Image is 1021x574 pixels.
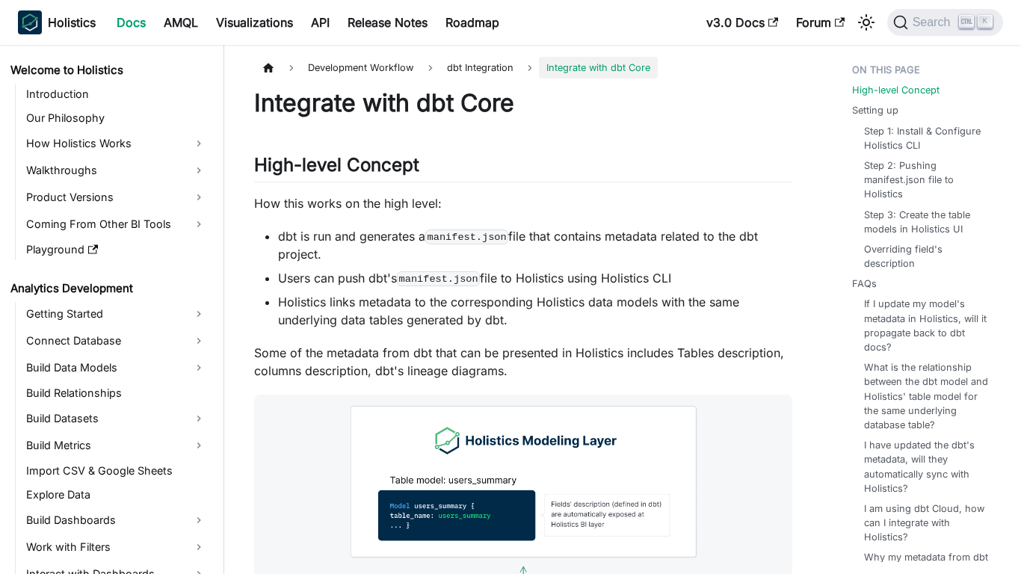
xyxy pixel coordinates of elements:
b: Holistics [48,13,96,31]
a: Home page [254,57,283,78]
a: Import CSV & Google Sheets [22,460,211,481]
a: Getting Started [22,302,211,326]
a: Explore Data [22,484,211,505]
a: Build Relationships [22,383,211,404]
a: High-level Concept [852,83,940,97]
span: Integrate with dbt Core [539,57,658,78]
nav: Breadcrumbs [254,57,792,78]
a: Product Versions [22,185,211,209]
a: Introduction [22,84,211,105]
a: Walkthroughs [22,158,211,182]
span: Development Workflow [300,57,421,78]
a: dbt Integration [439,57,521,78]
a: How Holistics Works [22,132,211,155]
code: manifest.json [425,229,508,244]
a: Build Datasets [22,407,211,430]
a: HolisticsHolistics [18,10,96,34]
a: API [302,10,339,34]
a: AMQL [155,10,207,34]
a: Build Metrics [22,433,211,457]
a: Overriding field's description [864,242,992,271]
button: Switch between dark and light mode (currently light mode) [854,10,878,34]
a: Step 1: Install & Configure Holistics CLI [864,124,992,152]
a: Roadmap [437,10,508,34]
a: Step 3: Create the table models in Holistics UI [864,208,992,236]
a: I have updated the dbt's metadata, will they automatically sync with Holistics? [864,438,992,496]
a: Build Dashboards [22,508,211,532]
a: Coming From Other BI Tools [22,212,211,236]
p: How this works on the high level: [254,194,792,212]
span: Search [908,16,960,29]
p: Some of the metadata from dbt that can be presented in Holistics includes Tables description, col... [254,344,792,380]
a: What is the relationship between the dbt model and Holistics' table model for the same underlying... [864,360,992,432]
h2: High-level Concept [254,154,792,182]
button: Search (Ctrl+K) [887,9,1003,36]
a: If I update my model's metadata in Holistics, will it propagate back to dbt docs? [864,297,992,354]
a: Setting up [852,103,898,117]
a: Step 2: Pushing manifest.json file to Holistics [864,158,992,202]
h1: Integrate with dbt Core [254,88,792,118]
span: dbt Integration [447,62,513,73]
a: Analytics Development [6,278,211,299]
code: manifest.json [397,271,480,286]
a: Playground [22,239,211,260]
a: Release Notes [339,10,437,34]
li: Users can push dbt's file to Holistics using Holistics CLI [278,269,792,287]
a: Visualizations [207,10,302,34]
a: Our Philosophy [22,108,211,129]
a: Docs [108,10,155,34]
a: I am using dbt Cloud, how can I integrate with Holistics? [864,502,992,545]
a: Forum [787,10,854,34]
a: Work with Filters [22,535,211,559]
img: Holistics [18,10,42,34]
a: FAQs [852,277,877,291]
a: Welcome to Holistics [6,60,211,81]
a: Connect Database [22,329,211,353]
a: v3.0 Docs [697,10,787,34]
li: Holistics links metadata to the corresponding Holistics data models with the same underlying data... [278,293,792,329]
li: dbt is run and generates a file that contains metadata related to the dbt project. [278,227,792,263]
a: Build Data Models [22,356,211,380]
kbd: K [978,15,993,28]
